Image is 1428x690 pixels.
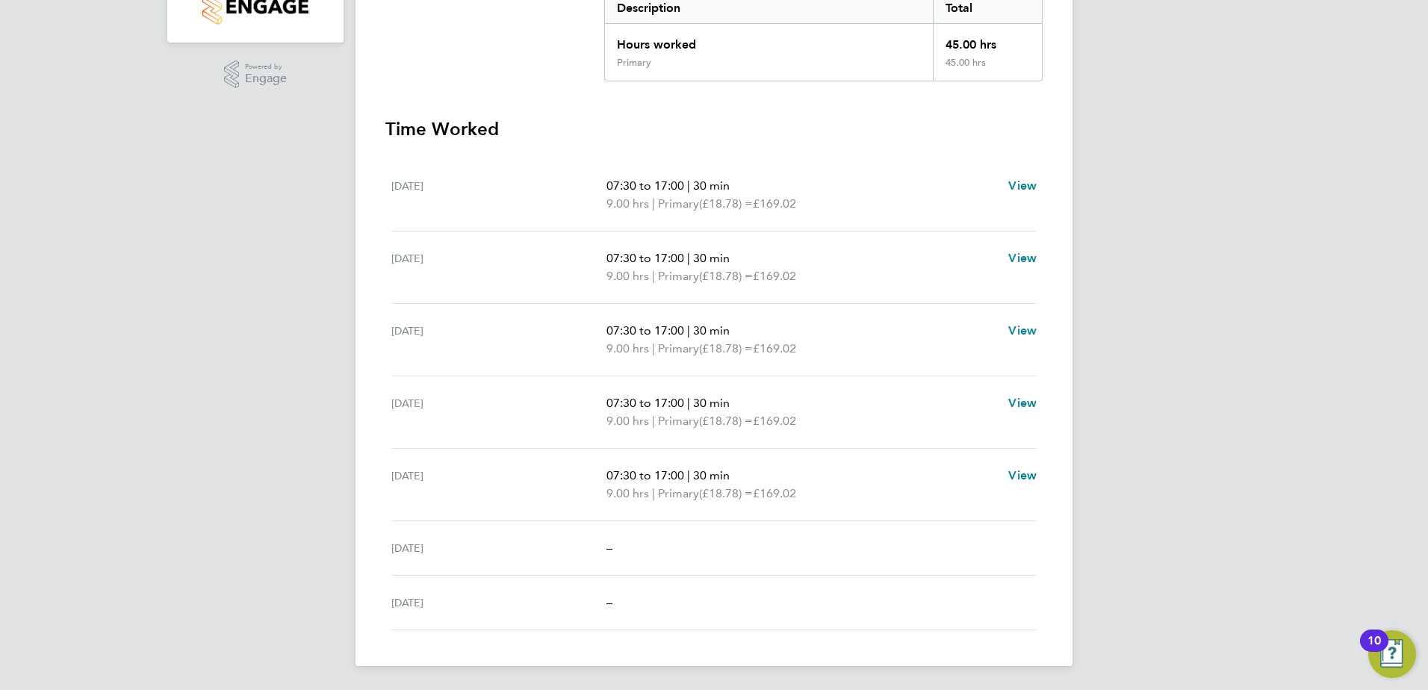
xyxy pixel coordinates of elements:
[605,24,933,57] div: Hours worked
[1008,468,1037,482] span: View
[658,412,699,430] span: Primary
[391,322,606,358] div: [DATE]
[693,251,730,265] span: 30 min
[245,60,287,73] span: Powered by
[753,414,796,428] span: £169.02
[753,269,796,283] span: £169.02
[658,485,699,503] span: Primary
[693,323,730,338] span: 30 min
[933,24,1042,57] div: 45.00 hrs
[1008,249,1037,267] a: View
[606,323,684,338] span: 07:30 to 17:00
[1008,177,1037,195] a: View
[699,414,753,428] span: (£18.78) =
[753,341,796,355] span: £169.02
[606,414,649,428] span: 9.00 hrs
[699,486,753,500] span: (£18.78) =
[1368,641,1381,660] div: 10
[391,539,606,557] div: [DATE]
[391,249,606,285] div: [DATE]
[606,269,649,283] span: 9.00 hrs
[699,196,753,211] span: (£18.78) =
[693,468,730,482] span: 30 min
[658,195,699,213] span: Primary
[652,269,655,283] span: |
[658,267,699,285] span: Primary
[652,486,655,500] span: |
[1008,394,1037,412] a: View
[385,117,1043,141] h3: Time Worked
[1008,178,1037,193] span: View
[1008,322,1037,340] a: View
[606,486,649,500] span: 9.00 hrs
[753,196,796,211] span: £169.02
[1008,323,1037,338] span: View
[391,177,606,213] div: [DATE]
[606,468,684,482] span: 07:30 to 17:00
[687,251,690,265] span: |
[687,178,690,193] span: |
[606,341,649,355] span: 9.00 hrs
[391,594,606,612] div: [DATE]
[391,467,606,503] div: [DATE]
[224,60,288,89] a: Powered byEngage
[658,340,699,358] span: Primary
[699,341,753,355] span: (£18.78) =
[687,323,690,338] span: |
[617,57,651,69] div: Primary
[1008,467,1037,485] a: View
[652,341,655,355] span: |
[687,396,690,410] span: |
[1008,251,1037,265] span: View
[699,269,753,283] span: (£18.78) =
[391,394,606,430] div: [DATE]
[606,196,649,211] span: 9.00 hrs
[606,178,684,193] span: 07:30 to 17:00
[933,57,1042,81] div: 45.00 hrs
[753,486,796,500] span: £169.02
[606,251,684,265] span: 07:30 to 17:00
[606,595,612,609] span: –
[687,468,690,482] span: |
[652,196,655,211] span: |
[693,396,730,410] span: 30 min
[693,178,730,193] span: 30 min
[606,541,612,555] span: –
[1368,630,1416,678] button: Open Resource Center, 10 new notifications
[606,396,684,410] span: 07:30 to 17:00
[1008,396,1037,410] span: View
[652,414,655,428] span: |
[245,72,287,85] span: Engage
